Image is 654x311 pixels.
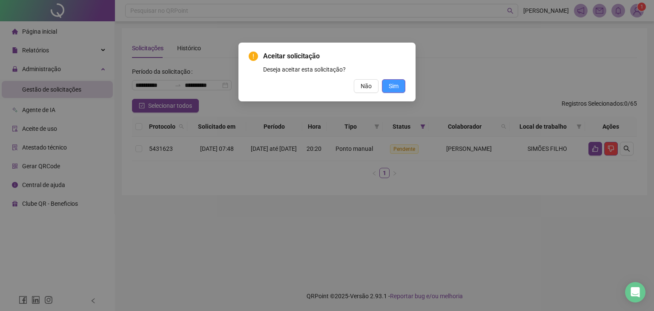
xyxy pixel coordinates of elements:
div: Deseja aceitar esta solicitação? [263,65,405,74]
span: Aceitar solicitação [263,51,405,61]
button: Não [354,79,379,93]
span: Sim [389,81,399,91]
button: Sim [382,79,405,93]
span: exclamation-circle [249,52,258,61]
div: Open Intercom Messenger [625,282,645,302]
span: Não [361,81,372,91]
